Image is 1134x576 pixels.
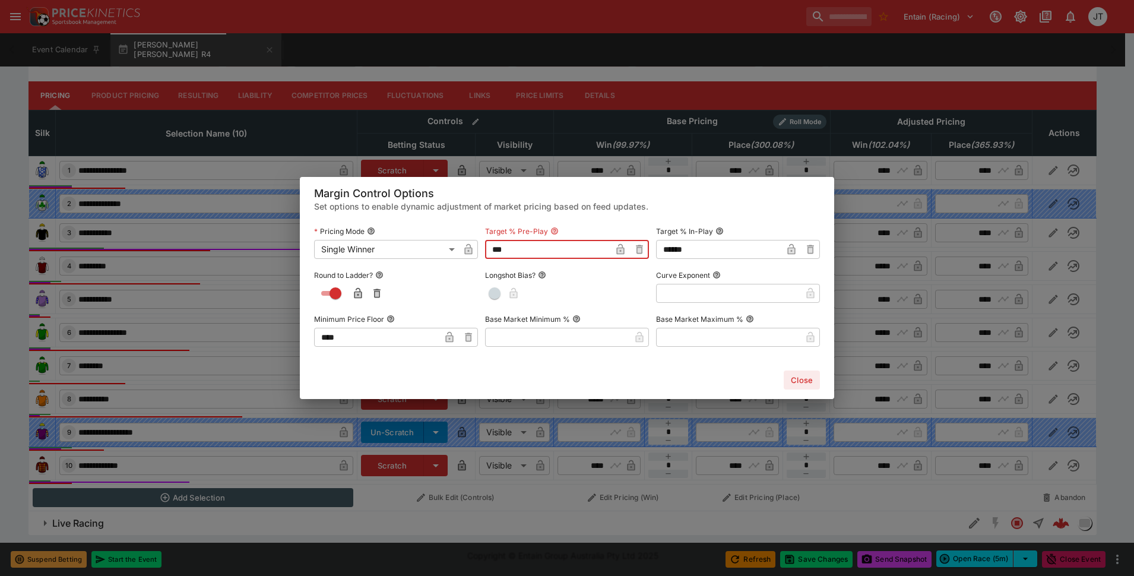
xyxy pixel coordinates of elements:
p: Base Market Minimum % [485,314,570,324]
button: Base Market Minimum % [572,315,581,323]
p: Target % Pre-Play [485,226,548,236]
button: Base Market Maximum % [746,315,754,323]
h6: Set options to enable dynamic adjustment of market pricing based on feed updates. [314,200,820,213]
button: Minimum Price Floor [387,315,395,323]
button: Round to Ladder? [375,271,384,279]
h5: Margin Control Options [314,186,820,200]
p: Round to Ladder? [314,270,373,280]
button: Longshot Bias? [538,271,546,279]
button: Curve Exponent [712,271,721,279]
p: Minimum Price Floor [314,314,384,324]
p: Base Market Maximum % [656,314,743,324]
button: Close [784,371,820,390]
p: Curve Exponent [656,270,710,280]
button: Pricing Mode [367,227,375,235]
button: Target % Pre-Play [550,227,559,235]
p: Pricing Mode [314,226,365,236]
button: Target % In-Play [715,227,724,235]
p: Longshot Bias? [485,270,536,280]
div: Single Winner [314,240,459,259]
p: Target % In-Play [656,226,713,236]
